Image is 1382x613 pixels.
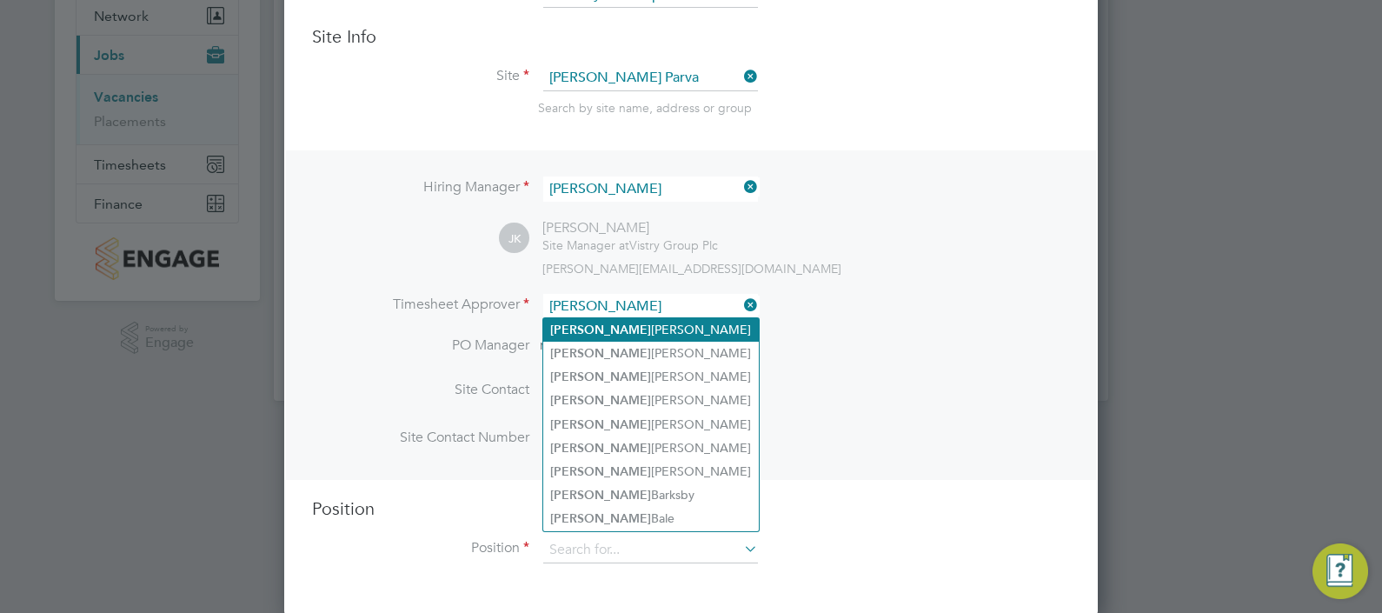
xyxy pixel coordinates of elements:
label: Site Contact Number [312,429,529,447]
label: Site [312,67,529,85]
li: [PERSON_NAME] [543,342,759,365]
b: [PERSON_NAME] [550,346,651,361]
b: [PERSON_NAME] [550,393,651,408]
li: Barksby [543,483,759,507]
b: [PERSON_NAME] [550,323,651,337]
label: PO Manager [312,336,529,355]
span: n/a [540,336,560,354]
li: [PERSON_NAME] [543,389,759,412]
b: [PERSON_NAME] [550,417,651,432]
li: [PERSON_NAME] [543,436,759,460]
b: [PERSON_NAME] [550,511,651,526]
b: [PERSON_NAME] [550,441,651,456]
li: Bale [543,507,759,530]
div: Vistry Group Plc [542,237,718,253]
span: JK [499,223,529,254]
label: Site Contact [312,381,529,399]
b: [PERSON_NAME] [550,488,651,503]
li: [PERSON_NAME] [543,460,759,483]
li: [PERSON_NAME] [543,413,759,436]
button: Engage Resource Center [1312,543,1368,599]
span: [PERSON_NAME][EMAIL_ADDRESS][DOMAIN_NAME] [542,261,841,277]
span: Search by site name, address or group [538,100,752,116]
label: Position [312,539,529,557]
span: Site Manager at [542,237,629,253]
input: Search for... [543,177,758,202]
li: [PERSON_NAME] [543,365,759,389]
input: Search for... [543,537,758,563]
input: Search for... [543,65,758,91]
b: [PERSON_NAME] [550,464,651,479]
div: [PERSON_NAME] [542,219,718,237]
h3: Site Info [312,25,1070,48]
label: Timesheet Approver [312,296,529,314]
label: Hiring Manager [312,178,529,197]
b: [PERSON_NAME] [550,370,651,384]
h3: Position [312,497,1070,520]
input: Search for... [543,294,758,319]
li: [PERSON_NAME] [543,318,759,342]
